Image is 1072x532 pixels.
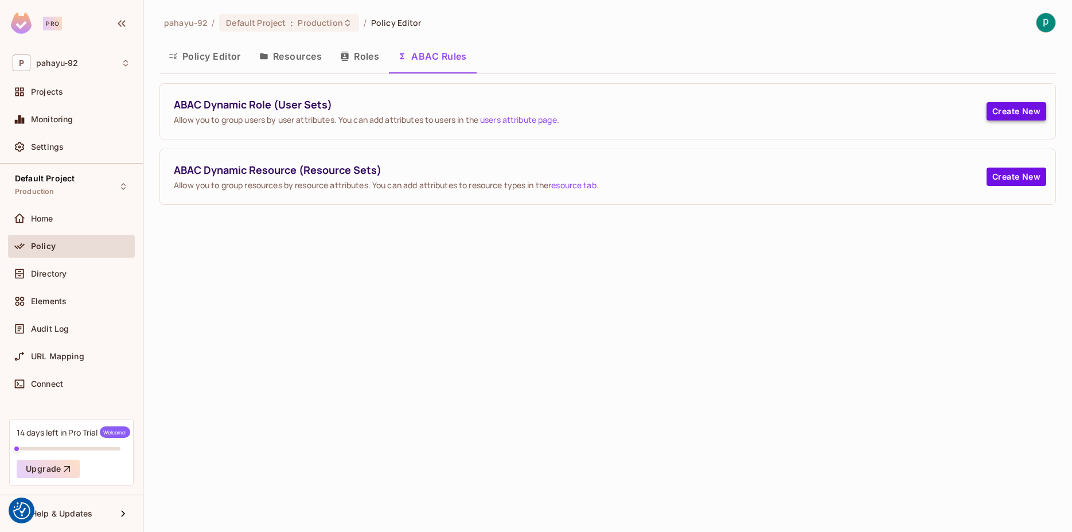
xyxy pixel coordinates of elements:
span: Default Project [15,174,75,183]
button: Roles [331,42,388,71]
span: Production [15,187,54,196]
span: Audit Log [31,324,69,333]
span: Monitoring [31,115,73,124]
span: ABAC Dynamic Role (User Sets) [174,98,987,112]
a: users attribute page [480,114,557,125]
a: resource tab [548,180,597,191]
span: Directory [31,269,67,278]
button: Policy Editor [159,42,250,71]
button: Upgrade [17,460,80,478]
img: pahayu [1036,13,1055,32]
span: ABAC Dynamic Resource (Resource Sets) [174,163,987,177]
img: Revisit consent button [13,502,30,519]
span: Projects [31,87,63,96]
span: Connect [31,379,63,389]
li: / [364,17,367,28]
span: Production [298,17,342,28]
button: ABAC Rules [388,42,476,71]
span: URL Mapping [31,352,84,361]
button: Create New [987,168,1046,186]
div: Pro [43,17,62,30]
li: / [212,17,215,28]
span: Allow you to group users by user attributes. You can add attributes to users in the . [174,114,987,125]
span: P [13,55,30,71]
span: Home [31,214,53,223]
span: Allow you to group resources by resource attributes. You can add attributes to resource types in ... [174,180,987,191]
button: Resources [250,42,331,71]
span: Policy Editor [371,17,422,28]
img: SReyMgAAAABJRU5ErkJggg== [11,13,32,34]
span: Default Project [226,17,286,28]
span: Workspace: pahayu-92 [36,59,78,68]
span: the active workspace [164,17,207,28]
span: Welcome! [100,426,130,438]
button: Create New [987,102,1046,121]
span: Settings [31,142,64,152]
button: Consent Preferences [13,502,30,519]
span: Elements [31,297,67,306]
span: : [290,18,294,28]
div: 14 days left in Pro Trial [17,426,130,438]
span: Policy [31,242,56,251]
span: Help & Updates [31,509,92,518]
